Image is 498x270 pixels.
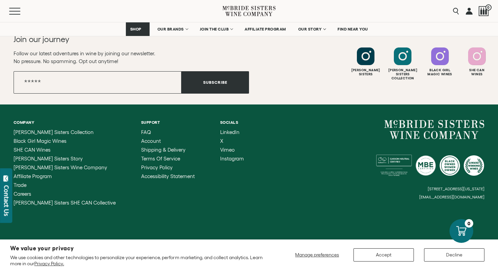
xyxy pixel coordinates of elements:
[485,4,492,11] span: 0
[153,22,192,36] a: OUR BRANDS
[14,156,83,161] span: [PERSON_NAME] Sisters Story
[10,254,267,267] p: We use cookies and other technologies to personalize your experience, perform marketing, and coll...
[14,34,226,45] h2: Join our journey
[14,200,116,206] a: McBride Sisters SHE CAN Collective
[14,200,116,206] span: [PERSON_NAME] Sisters SHE CAN Collective
[422,47,458,76] a: Follow Black Girl Magic Wines on Instagram Black GirlMagic Wines
[14,138,66,144] span: Black Girl Magic Wines
[245,27,286,32] span: AFFILIATE PROGRAM
[459,47,495,76] a: Follow SHE CAN Wines on Instagram She CanWines
[3,185,10,216] div: Contact Us
[422,68,458,76] div: Black Girl Magic Wines
[141,165,173,170] span: Privacy Policy
[348,68,383,76] div: [PERSON_NAME] Sisters
[126,22,150,36] a: SHOP
[14,129,94,135] span: [PERSON_NAME] Sisters Collection
[291,248,343,262] button: Manage preferences
[295,252,339,257] span: Manage preferences
[14,71,181,94] input: Email
[220,147,244,153] a: Vimeo
[220,138,223,144] span: X
[333,22,372,36] a: FIND NEAR YOU
[14,182,26,188] span: Trade
[141,173,195,179] span: Accessibility Statement
[14,182,116,188] a: Trade
[348,47,383,76] a: Follow McBride Sisters on Instagram [PERSON_NAME]Sisters
[14,174,116,179] a: Affiliate Program
[200,27,229,32] span: JOIN THE CLUB
[220,138,244,144] a: X
[141,174,195,179] a: Accessibility Statement
[419,195,484,199] small: [EMAIL_ADDRESS][DOMAIN_NAME]
[141,156,195,161] a: Terms of Service
[14,156,116,161] a: McBride Sisters Story
[14,191,31,197] span: Careers
[220,129,240,135] span: LinkedIn
[465,219,473,228] div: 0
[14,191,116,197] a: Careers
[141,138,161,144] span: Account
[141,129,151,135] span: FAQ
[384,120,484,139] a: McBride Sisters Wine Company
[428,187,484,191] small: [STREET_ADDRESS][US_STATE]
[10,246,267,251] h2: We value your privacy
[353,248,414,262] button: Accept
[14,147,116,153] a: SHE CAN Wines
[9,8,34,15] button: Mobile Menu Trigger
[459,68,495,76] div: She Can Wines
[14,138,116,144] a: Black Girl Magic Wines
[294,22,330,36] a: OUR STORY
[141,147,186,153] span: Shipping & Delivery
[141,156,180,161] span: Terms of Service
[240,22,290,36] a: AFFILIATE PROGRAM
[141,165,195,170] a: Privacy Policy
[14,50,249,65] p: Follow our latest adventures in wine by joining our newsletter. No pressure. No spamming. Opt out...
[14,130,116,135] a: McBride Sisters Collection
[220,147,235,153] span: Vimeo
[14,173,52,179] span: Affiliate Program
[424,248,484,262] button: Decline
[14,165,116,170] a: McBride Sisters Wine Company
[34,261,64,266] a: Privacy Policy.
[141,138,195,144] a: Account
[141,130,195,135] a: FAQ
[220,130,244,135] a: LinkedIn
[298,27,322,32] span: OUR STORY
[385,68,420,80] div: [PERSON_NAME] Sisters Collection
[338,27,368,32] span: FIND NEAR YOU
[14,165,107,170] span: [PERSON_NAME] Sisters Wine Company
[195,22,237,36] a: JOIN THE CLUB
[130,27,142,32] span: SHOP
[141,147,195,153] a: Shipping & Delivery
[220,156,244,161] a: Instagram
[181,71,249,94] button: Subscribe
[157,27,184,32] span: OUR BRANDS
[385,47,420,80] a: Follow McBride Sisters Collection on Instagram [PERSON_NAME] SistersCollection
[14,147,51,153] span: SHE CAN Wines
